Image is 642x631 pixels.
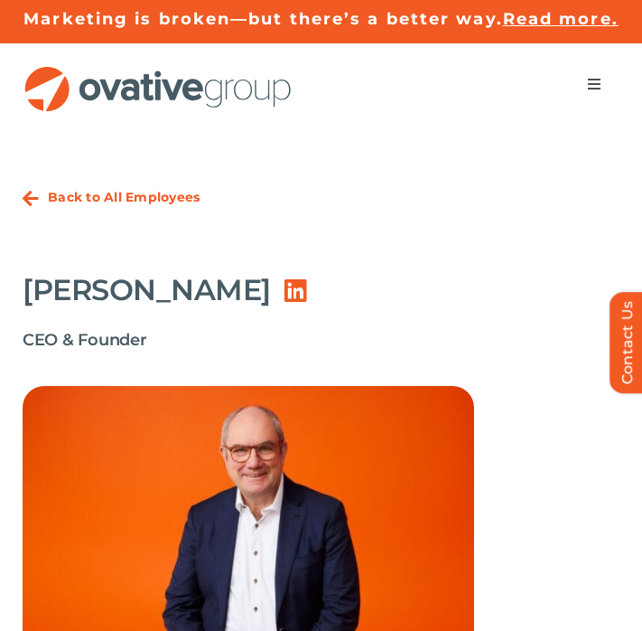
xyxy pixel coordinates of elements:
[23,273,271,307] h2: [PERSON_NAME]
[503,9,619,29] a: Read more.
[23,330,271,350] h4: CEO & Founder
[23,64,293,81] a: OG_Full_horizontal_RGB
[48,189,200,205] a: Back to All Employees
[23,190,39,208] a: Link to https://ovative.com/about-us/people/
[23,9,503,29] a: Marketing is broken—but there’s a better way.
[569,66,619,102] nav: Menu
